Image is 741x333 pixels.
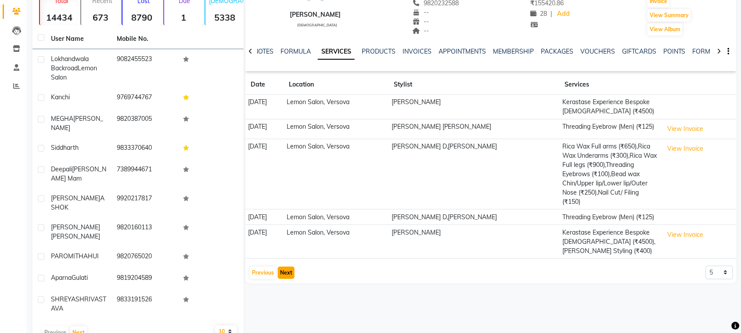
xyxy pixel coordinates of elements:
td: Kerastase Experience Bespoke [DEMOGRAPHIC_DATA] (₹4500) [560,95,661,119]
td: 9820160113 [112,217,177,246]
td: [DATE] [245,139,284,210]
strong: 8790 [122,12,161,23]
td: [PERSON_NAME] [PERSON_NAME] [389,119,560,139]
td: Lemon Salon, Versova [284,139,389,210]
th: Stylist [389,75,560,95]
a: SERVICES [318,44,355,60]
span: Kanchi [51,93,70,101]
span: Deepali [51,165,72,173]
button: Previous [250,267,276,279]
td: [PERSON_NAME] [389,95,560,119]
button: View Invoice [663,122,707,136]
div: [PERSON_NAME] [290,10,341,19]
td: 9833370640 [112,138,177,159]
span: -- [413,27,429,35]
td: [PERSON_NAME] [389,225,560,259]
button: View Invoice [663,142,707,156]
span: [DEMOGRAPHIC_DATA] [297,23,337,27]
td: Lemon Salon, Versova [284,210,389,225]
span: Lokhandwala Backroad [51,55,89,72]
span: 28 [531,10,547,18]
th: Services [560,75,661,95]
span: Aparna [51,274,72,282]
td: [DATE] [245,119,284,139]
span: -- [413,18,429,25]
a: INVOICES [403,47,432,55]
td: Rica Wax Full arms (₹650),Rica Wax Underarms (₹300),Rica Wax Full legs (₹900),Threading Eyebrows ... [560,139,661,210]
a: Add [556,8,572,20]
strong: 5338 [205,12,244,23]
td: Kerastase Experience Bespoke [DEMOGRAPHIC_DATA] (₹4500),[PERSON_NAME] Styling (₹400) [560,225,661,259]
span: SHREYA [51,295,76,303]
td: 9819204589 [112,268,177,290]
strong: 1 [164,12,203,23]
span: HUI [88,252,99,260]
span: [PERSON_NAME] [51,194,100,202]
td: [DATE] [245,210,284,225]
span: MEGHA [51,115,73,123]
td: Threading Eyebrow (Men) (₹125) [560,119,661,139]
td: Lemon Salon, Versova [284,225,389,259]
td: Lemon Salon, Versova [284,119,389,139]
a: VOUCHERS [580,47,615,55]
a: PRODUCTS [362,47,396,55]
span: Siddharth [51,144,79,152]
td: [PERSON_NAME] D,[PERSON_NAME] [389,139,560,210]
td: [DATE] [245,225,284,259]
a: POINTS [663,47,686,55]
span: | [551,9,553,18]
a: GIFTCARDS [622,47,656,55]
td: 7389944671 [112,159,177,188]
span: Gulati [72,274,88,282]
a: PACKAGES [541,47,573,55]
button: View Summary [647,9,691,22]
td: 9082455523 [112,49,177,87]
th: User Name [46,29,112,49]
span: PAROMITHA [51,252,88,260]
span: [PERSON_NAME] [51,115,103,132]
th: Mobile No. [112,29,177,49]
span: SHRIVASTAVA [51,295,106,312]
strong: 14434 [40,12,79,23]
a: APPOINTMENTS [439,47,486,55]
td: [DATE] [245,95,284,119]
td: 9820765020 [112,246,177,268]
td: Threading Eyebrow (Men) (₹125) [560,210,661,225]
a: NOTES [254,47,273,55]
th: Location [284,75,389,95]
button: Next [278,267,295,279]
td: 9820387005 [112,109,177,138]
td: 9769744767 [112,87,177,109]
td: 9833191526 [112,290,177,319]
a: FORMULA [281,47,311,55]
th: Date [245,75,284,95]
button: View Invoice [663,228,707,242]
td: [PERSON_NAME] D,[PERSON_NAME] [389,210,560,225]
td: 9920217817 [112,188,177,217]
strong: 673 [81,12,120,23]
span: [PERSON_NAME] [51,223,100,231]
span: [PERSON_NAME] [51,232,100,240]
button: View Album [647,23,683,36]
a: FORMS [693,47,715,55]
a: MEMBERSHIP [493,47,534,55]
span: [PERSON_NAME] mam [51,165,106,182]
span: -- [413,8,429,16]
td: Lemon Salon, Versova [284,95,389,119]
